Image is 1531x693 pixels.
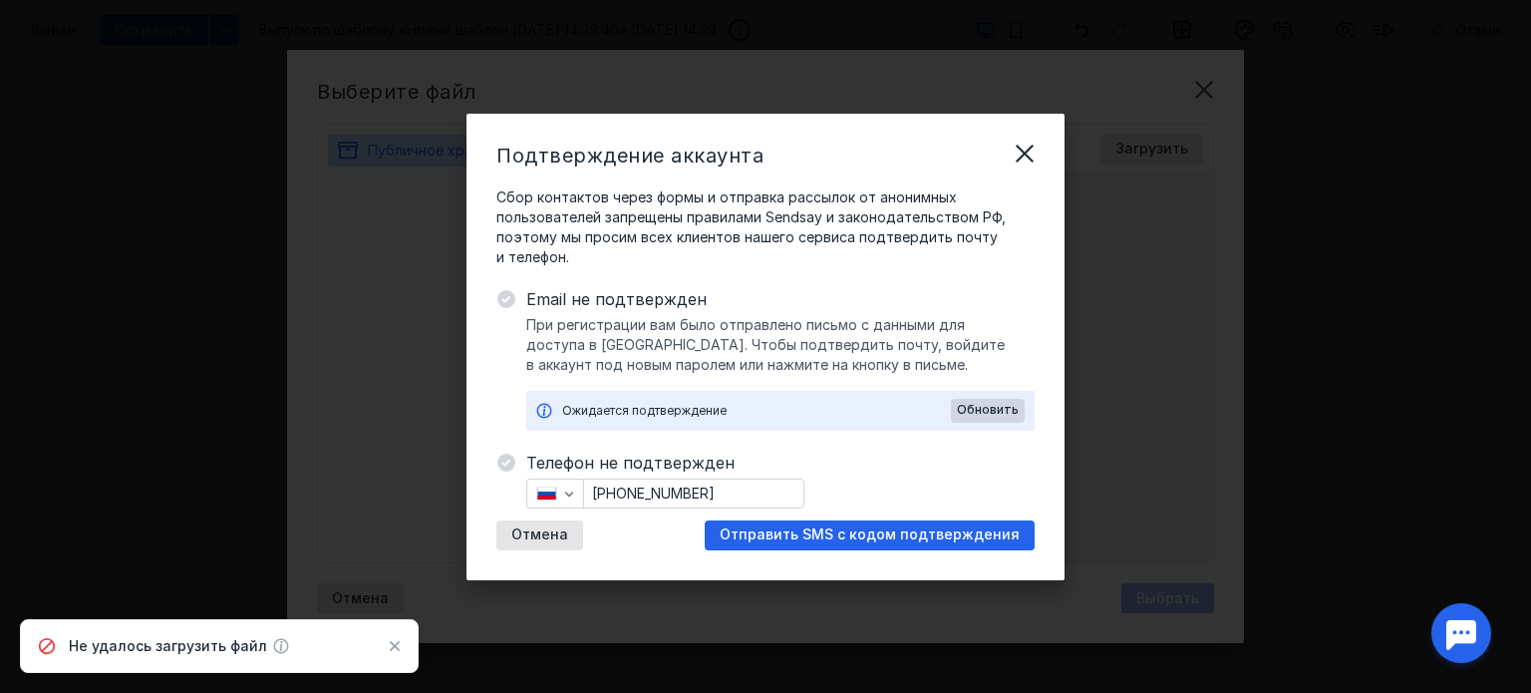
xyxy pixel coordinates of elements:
span: Телефон не подтвержден [526,451,1035,475]
div: Ожидается подтверждение [562,401,951,421]
span: Email не подтвержден [526,287,1035,311]
span: Отправить SMS с кодом подтверждения [720,526,1020,543]
span: Отмена [511,526,568,543]
button: Отмена [496,520,583,550]
span: Подтверждение аккаунта [496,144,764,168]
span: Обновить [957,403,1019,417]
button: Обновить [951,399,1025,423]
span: При регистрации вам было отправлено письмо с данными для доступа в [GEOGRAPHIC_DATA]. Чтобы подтв... [526,315,1035,375]
button: Отправить SMS с кодом подтверждения [705,520,1035,550]
span: Сбор контактов через формы и отправка рассылок от анонимных пользователей запрещены правилами Sen... [496,187,1035,267]
span: Не удалось загрузить файл [69,636,267,656]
